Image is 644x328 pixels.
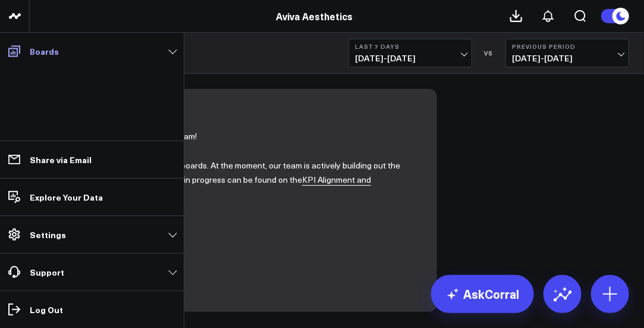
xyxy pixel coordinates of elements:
[512,43,623,50] b: Previous Period
[30,230,66,239] p: Settings
[4,299,180,320] a: Log Out
[355,43,466,50] b: Last 7 Days
[277,10,353,23] a: Aviva Aesthetics
[30,155,92,164] p: Share via Email
[30,305,63,314] p: Log Out
[30,46,59,56] p: Boards
[478,49,500,57] div: VS
[512,54,623,63] span: [DATE] - [DATE]
[30,192,103,202] p: Explore Your Data
[30,267,64,277] p: Support
[505,39,629,67] button: Previous Period[DATE]-[DATE]
[348,39,472,67] button: Last 7 Days[DATE]-[DATE]
[355,54,466,63] span: [DATE] - [DATE]
[431,275,534,313] a: AskCorral
[54,129,419,144] p: Hi [PERSON_NAME] Aesthetics team!
[54,158,419,202] p: Welcome to your CorralData dashboards. At the moment, our team is actively building out the Aviva...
